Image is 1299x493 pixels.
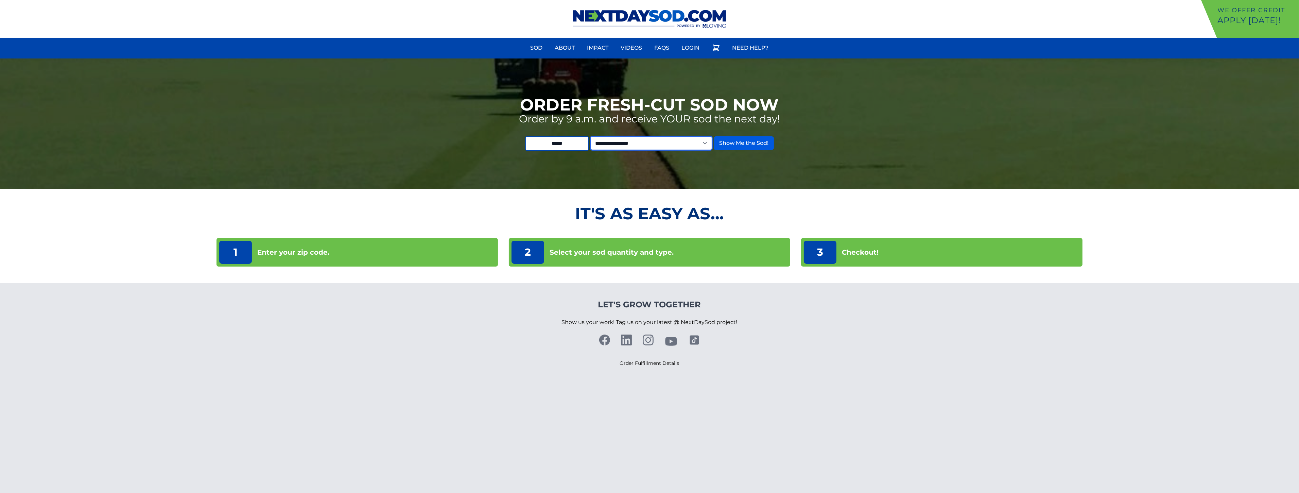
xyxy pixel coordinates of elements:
a: FAQs [651,40,674,56]
p: Order by 9 a.m. and receive YOUR sod the next day! [519,113,780,125]
a: Videos [617,40,646,56]
p: Checkout! [842,248,879,257]
button: Show Me the Sod! [714,136,774,150]
a: Need Help? [728,40,773,56]
a: Login [678,40,704,56]
p: 1 [219,241,252,264]
a: About [551,40,579,56]
h2: It's as Easy As... [216,205,1082,222]
a: Order Fulfillment Details [620,360,679,366]
h1: Order Fresh-Cut Sod Now [520,97,779,113]
p: 3 [804,241,836,264]
p: Enter your zip code. [257,248,329,257]
h4: Let's Grow Together [562,299,738,310]
p: 2 [512,241,544,264]
p: Select your sod quantity and type. [550,248,674,257]
a: Impact [583,40,613,56]
p: Apply [DATE]! [1217,15,1296,26]
a: Sod [526,40,547,56]
p: We offer Credit [1217,5,1296,15]
p: Show us your work! Tag us on your latest @ NextDaySod project! [562,310,738,335]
